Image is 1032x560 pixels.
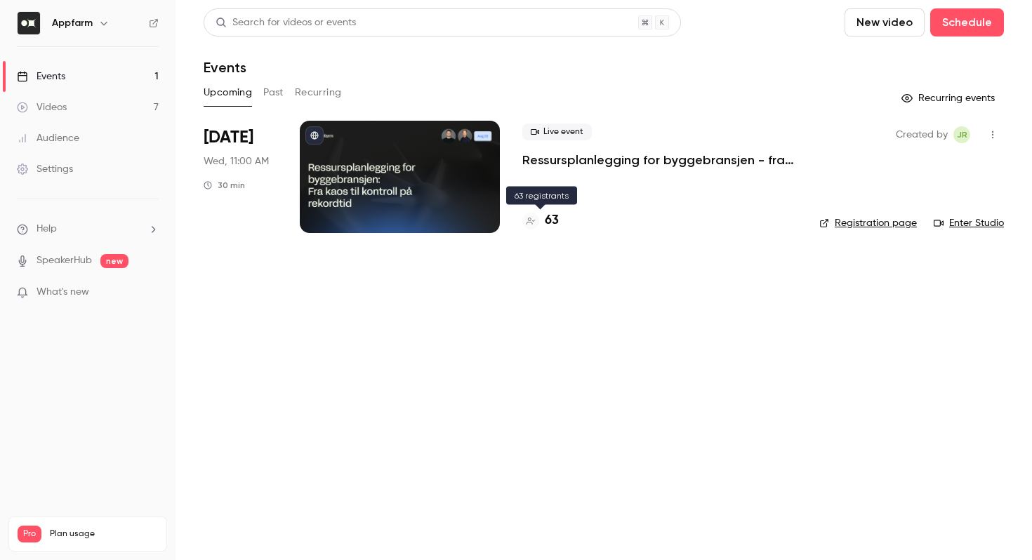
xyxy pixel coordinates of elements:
[204,121,277,233] div: Aug 20 Wed, 11:00 AM (Europe/Oslo)
[522,152,797,168] a: Ressursplanlegging for byggebransjen - fra kaos til kontroll på rekordtid
[18,12,40,34] img: Appfarm
[142,286,159,299] iframe: Noticeable Trigger
[896,126,948,143] span: Created by
[37,253,92,268] a: SpeakerHub
[17,131,79,145] div: Audience
[295,81,342,104] button: Recurring
[204,126,253,149] span: [DATE]
[204,180,245,191] div: 30 min
[17,162,73,176] div: Settings
[37,222,57,236] span: Help
[216,15,356,30] div: Search for videos or events
[17,222,159,236] li: help-dropdown-opener
[895,87,1004,109] button: Recurring events
[17,69,65,84] div: Events
[263,81,284,104] button: Past
[52,16,93,30] h6: Appfarm
[545,211,559,230] h4: 63
[50,528,158,540] span: Plan usage
[17,100,67,114] div: Videos
[934,216,1004,230] a: Enter Studio
[522,124,592,140] span: Live event
[204,59,246,76] h1: Events
[845,8,925,36] button: New video
[204,81,252,104] button: Upcoming
[18,526,41,542] span: Pro
[100,254,128,268] span: new
[953,126,970,143] span: Julie Remen
[204,154,269,168] span: Wed, 11:00 AM
[522,211,559,230] a: 63
[37,285,89,300] span: What's new
[957,126,967,143] span: JR
[930,8,1004,36] button: Schedule
[819,216,917,230] a: Registration page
